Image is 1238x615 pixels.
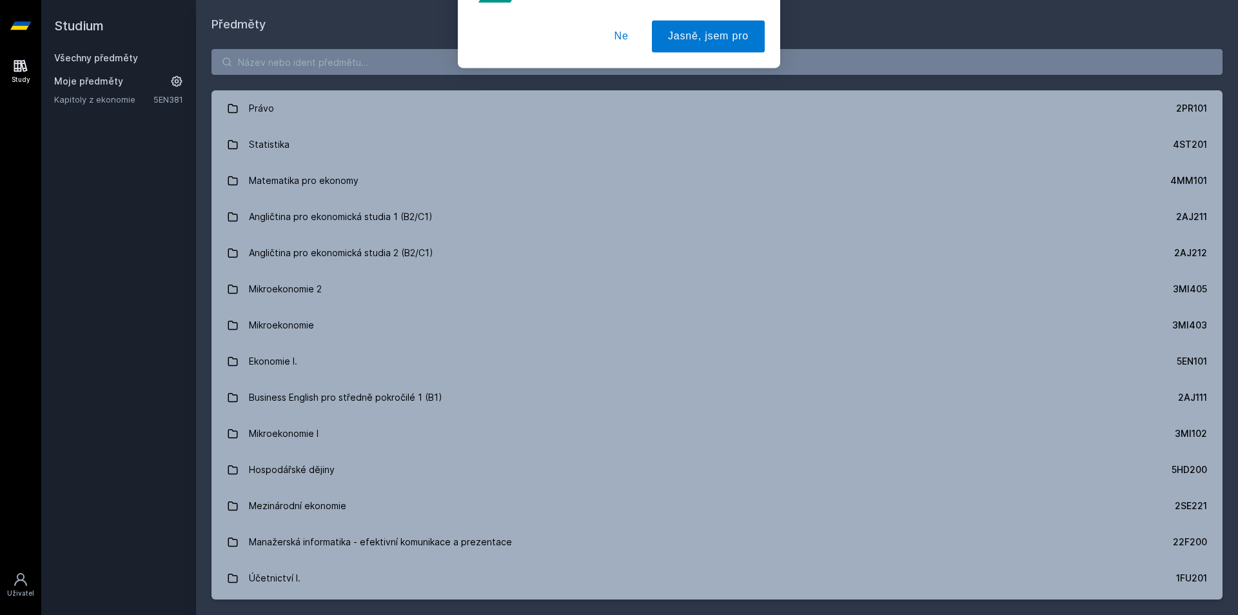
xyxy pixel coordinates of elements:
[249,240,433,266] div: Angličtina pro ekonomická studia 2 (B2/C1)
[249,276,322,302] div: Mikroekonomie 2
[211,524,1223,560] a: Manažerská informatika - efektivní komunikace a prezentace 22F200
[525,15,765,45] div: [PERSON_NAME] dostávat tipy ohledně studia, nových testů, hodnocení učitelů a předmětů?
[3,565,39,605] a: Uživatel
[211,560,1223,596] a: Účetnictví I. 1FU201
[1176,210,1207,223] div: 2AJ211
[1177,355,1207,368] div: 5EN101
[211,271,1223,307] a: Mikroekonomie 2 3MI405
[1173,138,1207,151] div: 4ST201
[249,348,297,374] div: Ekonomie I.
[598,67,645,99] button: Ne
[249,421,319,447] div: Mikroekonomie I
[1173,283,1207,296] div: 3MI405
[211,379,1223,416] a: Business English pro středně pokročilé 1 (B1) 2AJ111
[211,126,1223,163] a: Statistika 4ST201
[1172,463,1207,476] div: 5HD200
[1175,427,1207,440] div: 3MI102
[1178,391,1207,404] div: 2AJ111
[249,204,433,230] div: Angličtina pro ekonomická studia 1 (B2/C1)
[1172,319,1207,332] div: 3MI403
[249,565,300,591] div: Účetnictví I.
[211,488,1223,524] a: Mezinárodní ekonomie 2SE221
[652,67,765,99] button: Jasně, jsem pro
[211,452,1223,488] a: Hospodářské dějiny 5HD200
[1174,247,1207,259] div: 2AJ212
[473,15,525,67] img: notification icon
[211,235,1223,271] a: Angličtina pro ekonomická studia 2 (B2/C1) 2AJ212
[211,307,1223,343] a: Mikroekonomie 3MI403
[249,132,290,157] div: Statistika
[1175,499,1207,512] div: 2SE221
[1170,174,1207,187] div: 4MM101
[249,529,512,555] div: Manažerská informatika - efektivní komunikace a prezentace
[249,168,359,194] div: Matematika pro ekonomy
[211,163,1223,199] a: Matematika pro ekonomy 4MM101
[249,457,335,483] div: Hospodářské dějiny
[211,416,1223,452] a: Mikroekonomie I 3MI102
[1176,572,1207,585] div: 1FU201
[249,493,346,519] div: Mezinárodní ekonomie
[211,199,1223,235] a: Angličtina pro ekonomická studia 1 (B2/C1) 2AJ211
[1173,536,1207,549] div: 22F200
[7,589,34,598] div: Uživatel
[211,343,1223,379] a: Ekonomie I. 5EN101
[249,312,314,338] div: Mikroekonomie
[249,385,442,410] div: Business English pro středně pokročilé 1 (B1)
